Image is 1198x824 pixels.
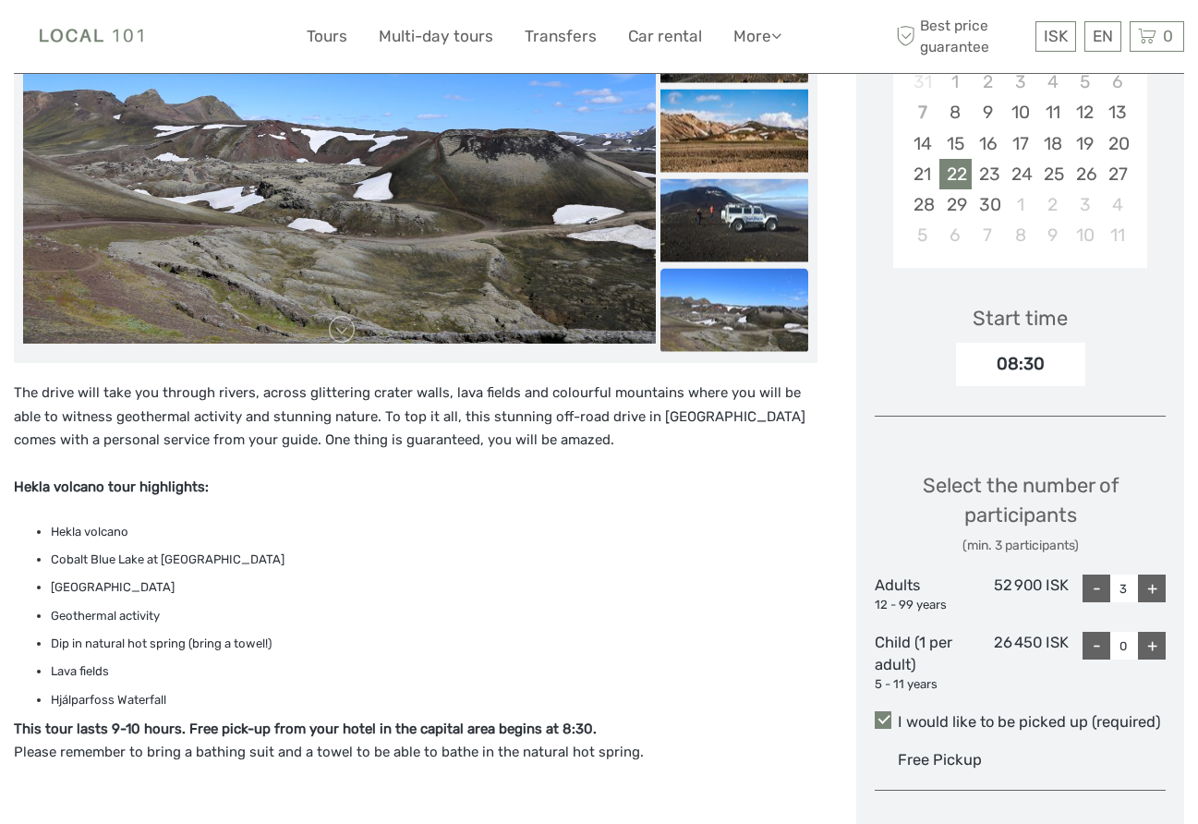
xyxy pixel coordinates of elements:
div: Choose Wednesday, October 1st, 2025 [1004,189,1036,220]
div: Choose Friday, September 26th, 2025 [1069,159,1101,189]
div: Choose Wednesday, October 8th, 2025 [1004,220,1036,250]
strong: Hekla volcano tour highlights: [14,479,209,495]
div: Not available Sunday, August 31st, 2025 [906,67,938,97]
div: Not available Thursday, September 4th, 2025 [1036,67,1069,97]
div: Choose Monday, September 29th, 2025 [939,189,972,220]
a: Tours [307,23,347,50]
div: Choose Sunday, September 21st, 2025 [906,159,938,189]
div: - [1083,632,1110,660]
a: Car rental [628,23,702,50]
div: Choose Monday, September 8th, 2025 [939,97,972,127]
div: Choose Thursday, September 11th, 2025 [1036,97,1069,127]
img: e116bdeb8f21464db8388c593cbc3b6b_slider_thumbnail.jpg [660,269,808,352]
img: Local 101 [14,14,172,59]
div: Not available Friday, September 5th, 2025 [1069,67,1101,97]
div: Choose Wednesday, September 17th, 2025 [1004,128,1036,159]
li: [GEOGRAPHIC_DATA] [51,577,817,598]
div: EN [1084,21,1121,52]
label: I would like to be picked up (required) [875,711,1166,733]
div: Choose Sunday, September 28th, 2025 [906,189,938,220]
div: Choose Tuesday, September 9th, 2025 [972,97,1004,127]
div: Choose Thursday, September 18th, 2025 [1036,128,1069,159]
li: Cobalt Blue Lake at [GEOGRAPHIC_DATA] [51,550,817,570]
div: Select the number of participants [875,471,1166,555]
div: Not available Sunday, September 7th, 2025 [906,97,938,127]
div: Choose Friday, October 3rd, 2025 [1069,189,1101,220]
button: Open LiveChat chat widget [212,29,235,51]
div: 12 - 99 years [875,597,972,614]
span: ISK [1044,27,1068,45]
div: Choose Tuesday, September 16th, 2025 [972,128,1004,159]
div: Choose Sunday, October 5th, 2025 [906,220,938,250]
div: Choose Saturday, September 20th, 2025 [1101,128,1133,159]
div: 26 450 ISK [972,632,1069,693]
li: Geothermal activity [51,606,817,626]
div: Choose Friday, September 12th, 2025 [1069,97,1101,127]
li: Lava fields [51,661,817,682]
div: Choose Thursday, October 9th, 2025 [1036,220,1069,250]
div: Choose Wednesday, September 24th, 2025 [1004,159,1036,189]
div: Not available Tuesday, September 2nd, 2025 [972,67,1004,97]
div: + [1138,632,1166,660]
span: Free Pickup [898,751,982,769]
div: Choose Tuesday, September 30th, 2025 [972,189,1004,220]
p: Please remember to bring a bathing suit and a towel to be able to bathe in the natural hot spring. [14,718,817,765]
img: 51219da4af39410988f613add3ef1d50_slider_thumbnail.jpg [660,90,808,173]
span: 0 [1160,27,1176,45]
div: + [1138,575,1166,602]
div: Not available Monday, September 1st, 2025 [939,67,972,97]
a: Transfers [525,23,597,50]
div: Choose Sunday, September 14th, 2025 [906,128,938,159]
div: 52 900 ISK [972,575,1069,613]
div: month 2025-09 [899,67,1141,250]
strong: This tour lasts 9-10 hours. Free pick-up from your hotel in the capital area begins at 8:30. [14,721,597,737]
p: The drive will take you through rivers, across glittering crater walls, lava fields and colourful... [14,382,817,500]
span: Best price guarantee [891,16,1031,56]
div: Choose Thursday, October 2nd, 2025 [1036,189,1069,220]
div: Choose Monday, September 15th, 2025 [939,128,972,159]
div: Adults [875,575,972,613]
div: 08:30 [956,343,1085,385]
div: Choose Saturday, October 11th, 2025 [1101,220,1133,250]
img: f6130e3c29c54fddb1a319fe2153d532_slider_thumbnail.jpg [660,179,808,262]
div: Choose Friday, September 19th, 2025 [1069,128,1101,159]
div: Choose Friday, October 10th, 2025 [1069,220,1101,250]
li: Hjálparfoss Waterfall [51,690,817,710]
div: Choose Saturday, September 13th, 2025 [1101,97,1133,127]
div: Not available Wednesday, September 3rd, 2025 [1004,67,1036,97]
div: Choose Saturday, September 27th, 2025 [1101,159,1133,189]
div: Choose Tuesday, October 7th, 2025 [972,220,1004,250]
div: Choose Saturday, October 4th, 2025 [1101,189,1133,220]
li: Dip in natural hot spring (bring a towel!) [51,634,817,654]
div: Choose Monday, October 6th, 2025 [939,220,972,250]
div: Choose Monday, September 22nd, 2025 [939,159,972,189]
div: Child (1 per adult) [875,632,972,693]
div: Choose Tuesday, September 23rd, 2025 [972,159,1004,189]
li: Hekla volcano [51,522,817,542]
div: Start time [973,304,1068,333]
div: 5 - 11 years [875,676,972,694]
div: - [1083,575,1110,602]
a: More [733,23,781,50]
div: (min. 3 participants) [875,537,1166,555]
p: We're away right now. Please check back later! [26,32,209,47]
div: Not available Saturday, September 6th, 2025 [1101,67,1133,97]
div: Choose Wednesday, September 10th, 2025 [1004,97,1036,127]
div: Choose Thursday, September 25th, 2025 [1036,159,1069,189]
a: Multi-day tours [379,23,493,50]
